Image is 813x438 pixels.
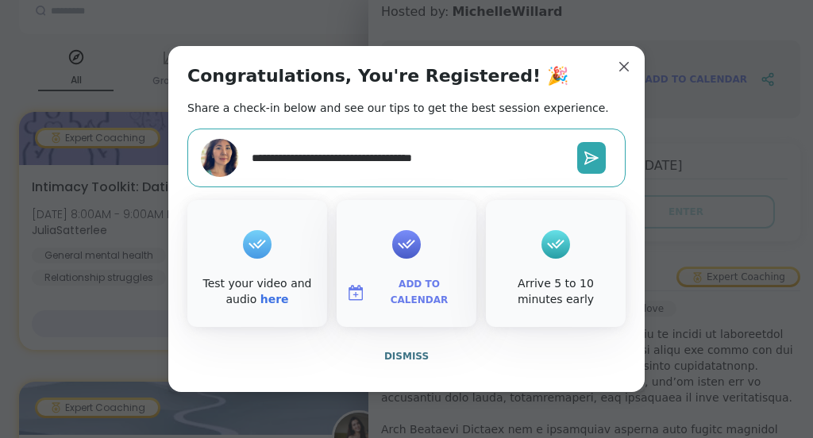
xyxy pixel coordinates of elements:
h2: Share a check-in below and see our tips to get the best session experience. [187,100,609,116]
img: ShareWell Logomark [346,283,365,302]
h1: Congratulations, You're Registered! 🎉 [187,65,568,87]
a: here [260,293,289,305]
span: Dismiss [384,351,429,362]
img: 3oceancolors [201,139,239,177]
button: Add to Calendar [340,276,473,309]
span: Add to Calendar [372,277,467,308]
div: Arrive 5 to 10 minutes early [489,276,622,307]
button: Dismiss [187,340,626,373]
div: Test your video and audio [191,276,324,307]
